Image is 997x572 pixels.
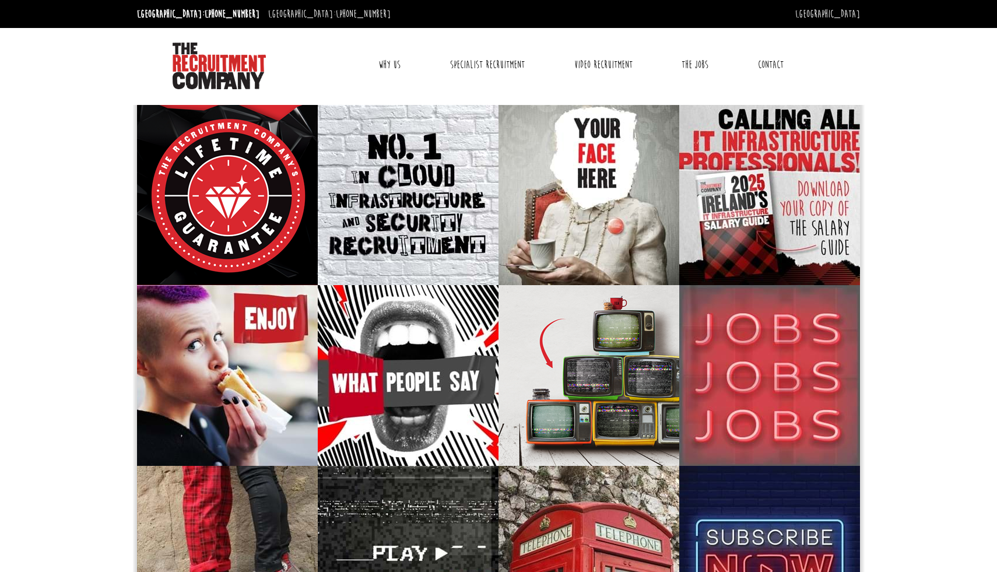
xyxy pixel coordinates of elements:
a: The Jobs [673,50,717,79]
img: The Recruitment Company [173,43,266,89]
a: Why Us [370,50,409,79]
a: Video Recruitment [566,50,641,79]
a: [PHONE_NUMBER] [205,8,259,20]
li: [GEOGRAPHIC_DATA]: [134,5,262,23]
a: Contact [749,50,792,79]
a: Specialist Recruitment [441,50,533,79]
li: [GEOGRAPHIC_DATA]: [265,5,394,23]
a: [GEOGRAPHIC_DATA] [795,8,860,20]
a: [PHONE_NUMBER] [336,8,391,20]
